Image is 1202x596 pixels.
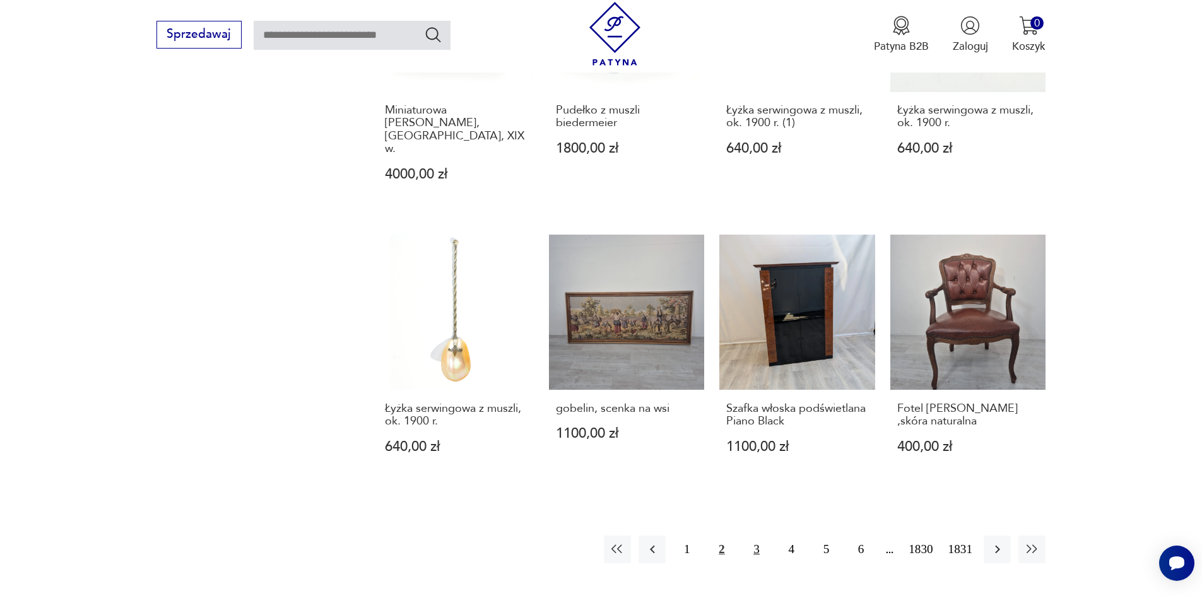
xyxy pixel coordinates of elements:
p: 640,00 zł [726,142,868,155]
p: Patyna B2B [874,39,929,54]
img: Ikonka użytkownika [960,16,980,35]
button: Zaloguj [953,16,988,54]
p: 640,00 zł [897,142,1039,155]
img: Ikona medalu [892,16,911,35]
button: 4 [778,535,805,563]
a: Sprzedawaj [156,30,242,40]
iframe: Smartsupp widget button [1159,546,1194,581]
button: 1 [673,535,700,563]
div: 0 [1030,16,1044,30]
a: Łyżka serwingowa z muszli, ok. 1900 r.Łyżka serwingowa z muszli, ok. 1900 r.640,00 zł [378,235,534,483]
img: Ikona koszyka [1019,16,1039,35]
h3: Pudełko z muszli biedermeier [556,104,698,130]
h3: Miniaturowa [PERSON_NAME], [GEOGRAPHIC_DATA], XIX w. [385,104,527,156]
a: gobelin, scenka na wsigobelin, scenka na wsi1100,00 zł [549,235,705,483]
button: 1831 [945,535,976,563]
h3: gobelin, scenka na wsi [556,402,698,415]
h3: Szafka włoska podświetlana Piano Black [726,402,868,428]
button: 5 [813,535,840,563]
p: 1100,00 zł [726,440,868,453]
button: Sprzedawaj [156,21,242,49]
button: 3 [743,535,770,563]
button: 0Koszyk [1012,16,1046,54]
h3: Łyżka serwingowa z muszli, ok. 1900 r. [897,104,1039,130]
h3: Fotel [PERSON_NAME] ,skóra naturalna [897,402,1039,428]
p: 640,00 zł [385,440,527,453]
h3: Łyżka serwingowa z muszli, ok. 1900 r. [385,402,527,428]
p: 4000,00 zł [385,168,527,181]
button: 1830 [905,535,936,563]
button: 2 [708,535,735,563]
p: 1100,00 zł [556,427,698,440]
a: Fotel ludwik ,skóra naturalnaFotel [PERSON_NAME] ,skóra naturalna400,00 zł [890,235,1046,483]
button: Patyna B2B [874,16,929,54]
p: Koszyk [1012,39,1046,54]
a: Szafka włoska podświetlana Piano BlackSzafka włoska podświetlana Piano Black1100,00 zł [719,235,875,483]
button: Szukaj [424,25,442,44]
button: 6 [847,535,875,563]
img: Patyna - sklep z meblami i dekoracjami vintage [583,2,647,66]
h3: Łyżka serwingowa z muszli, ok. 1900 r. (1) [726,104,868,130]
p: Zaloguj [953,39,988,54]
p: 400,00 zł [897,440,1039,453]
p: 1800,00 zł [556,142,698,155]
a: Ikona medaluPatyna B2B [874,16,929,54]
